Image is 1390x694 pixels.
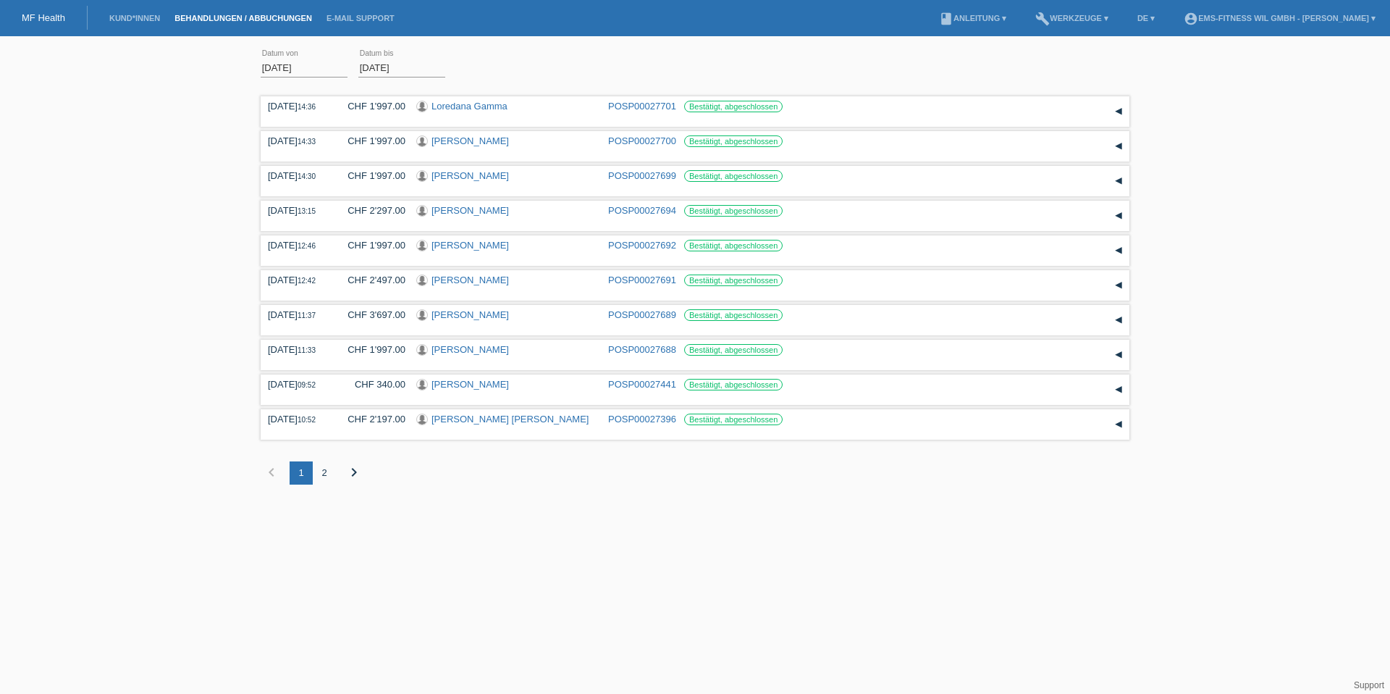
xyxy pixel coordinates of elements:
div: auf-/zuklappen [1108,414,1129,435]
a: Loredana Gamma [431,101,507,112]
i: build [1035,12,1050,26]
a: POSP00027694 [608,205,676,216]
div: [DATE] [268,275,326,285]
div: CHF 3'697.00 [337,309,405,320]
label: Bestätigt, abgeschlossen [684,170,783,182]
label: Bestätigt, abgeschlossen [684,344,783,356]
label: Bestätigt, abgeschlossen [684,414,783,425]
a: POSP00027700 [608,135,676,146]
div: CHF 2'197.00 [337,414,405,425]
div: [DATE] [268,414,326,425]
span: 10:52 [298,416,316,424]
span: 14:36 [298,103,316,111]
a: [PERSON_NAME] [431,170,509,181]
i: chevron_right [345,464,363,481]
span: 13:15 [298,207,316,215]
span: 09:52 [298,381,316,389]
span: 11:33 [298,346,316,354]
a: buildWerkzeuge ▾ [1028,14,1116,22]
div: CHF 2'297.00 [337,205,405,216]
a: [PERSON_NAME] [431,275,509,285]
a: [PERSON_NAME] [431,309,509,320]
i: book [939,12,953,26]
span: 11:37 [298,312,316,319]
div: auf-/zuklappen [1108,240,1129,262]
div: CHF 1'997.00 [337,170,405,181]
div: [DATE] [268,101,326,112]
a: account_circleEMS-Fitness Wil GmbH - [PERSON_NAME] ▾ [1176,14,1383,22]
div: auf-/zuklappen [1108,309,1129,331]
div: [DATE] [268,379,326,390]
div: [DATE] [268,170,326,181]
a: [PERSON_NAME] [431,135,509,146]
div: auf-/zuklappen [1108,275,1129,296]
a: [PERSON_NAME] [431,240,509,251]
a: POSP00027699 [608,170,676,181]
span: 12:42 [298,277,316,285]
label: Bestätigt, abgeschlossen [684,101,783,112]
label: Bestätigt, abgeschlossen [684,275,783,286]
div: [DATE] [268,309,326,320]
div: auf-/zuklappen [1108,344,1129,366]
a: bookAnleitung ▾ [932,14,1014,22]
div: [DATE] [268,135,326,146]
div: auf-/zuklappen [1108,101,1129,122]
span: 12:46 [298,242,316,250]
a: POSP00027701 [608,101,676,112]
div: CHF 2'497.00 [337,275,405,285]
div: CHF 1'997.00 [337,135,405,146]
div: auf-/zuklappen [1108,170,1129,192]
div: CHF 1'997.00 [337,344,405,355]
label: Bestätigt, abgeschlossen [684,379,783,390]
div: CHF 1'997.00 [337,101,405,112]
a: E-Mail Support [319,14,402,22]
div: CHF 340.00 [337,379,405,390]
div: CHF 1'997.00 [337,240,405,251]
a: Kund*innen [102,14,167,22]
div: [DATE] [268,240,326,251]
label: Bestätigt, abgeschlossen [684,240,783,251]
a: [PERSON_NAME] [PERSON_NAME] [431,414,589,425]
div: [DATE] [268,344,326,355]
div: 1 [290,461,313,485]
a: POSP00027689 [608,309,676,320]
label: Bestätigt, abgeschlossen [684,309,783,321]
a: DE ▾ [1130,14,1162,22]
a: POSP00027396 [608,414,676,425]
div: auf-/zuklappen [1108,135,1129,157]
div: auf-/zuklappen [1108,205,1129,227]
i: account_circle [1184,12,1198,26]
a: [PERSON_NAME] [431,205,509,216]
span: 14:30 [298,172,316,180]
div: auf-/zuklappen [1108,379,1129,401]
label: Bestätigt, abgeschlossen [684,135,783,147]
a: POSP00027691 [608,275,676,285]
a: [PERSON_NAME] [431,344,509,355]
a: Behandlungen / Abbuchungen [167,14,319,22]
a: Support [1354,680,1384,690]
i: chevron_left [263,464,280,481]
span: 14:33 [298,138,316,146]
a: [PERSON_NAME] [431,379,509,390]
label: Bestätigt, abgeschlossen [684,205,783,217]
a: POSP00027688 [608,344,676,355]
a: POSP00027441 [608,379,676,390]
div: [DATE] [268,205,326,216]
a: MF Health [22,12,65,23]
a: POSP00027692 [608,240,676,251]
div: 2 [313,461,336,485]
